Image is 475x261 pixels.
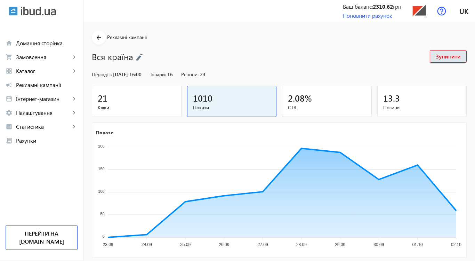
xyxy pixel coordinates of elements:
span: Рахунки [16,137,78,144]
tspan: 25.09 [180,242,191,247]
span: Період: з [92,71,112,78]
tspan: 30.09 [373,242,384,247]
mat-icon: keyboard_arrow_right [71,123,78,130]
span: Домашня сторінка [16,40,78,47]
mat-icon: keyboard_arrow_right [71,68,78,74]
mat-icon: settings [6,109,13,116]
tspan: 26.09 [219,242,229,247]
span: Позиція [383,104,461,111]
span: Налаштування [16,109,71,116]
span: Замовлення [16,54,71,61]
span: Товари: [150,71,166,78]
mat-icon: grid_view [6,68,13,74]
tspan: 200 [98,144,104,148]
span: Статистика [16,123,71,130]
h1: Вся країна [92,50,423,63]
a: Перейти на [DOMAIN_NAME] [6,225,78,250]
span: 2.08 [288,92,305,104]
img: help.svg [437,7,446,16]
tspan: 0 [103,234,105,238]
span: [DATE] 16:00 [113,71,142,78]
mat-icon: keyboard_arrow_right [71,109,78,116]
span: 21 [98,92,107,104]
mat-icon: keyboard_arrow_right [71,95,78,102]
tspan: 01.10 [412,242,423,247]
span: Каталог [16,68,71,74]
mat-icon: arrow_back [95,33,103,42]
span: Рекламні кампанії [16,81,78,88]
b: 2310.62 [373,3,393,10]
span: Інтернет-магазин [16,95,71,102]
tspan: 29.09 [335,242,345,247]
a: Поповнити рахунок [343,12,392,19]
tspan: 23.09 [103,242,113,247]
button: Зупинити [430,50,467,63]
span: uk [459,7,468,15]
mat-icon: campaign [6,81,13,88]
text: Покази [96,129,114,135]
mat-icon: analytics [6,123,13,130]
span: CTR [288,104,366,111]
tspan: 28.09 [296,242,307,247]
span: Покази [193,104,271,111]
img: 132968d0fbc2610090863634432320-5cf720f3a7.jpg [412,3,427,19]
span: % [305,92,312,104]
span: 13.3 [383,92,400,104]
tspan: 100 [98,189,104,193]
span: Кліки [98,104,176,111]
tspan: 02.10 [451,242,461,247]
tspan: 24.09 [142,242,152,247]
span: Рекламні кампанії [107,34,147,40]
mat-icon: storefront [6,95,13,102]
mat-icon: keyboard_arrow_right [71,54,78,61]
mat-icon: shopping_cart [6,54,13,61]
div: Ваш баланс: грн [343,3,401,10]
span: Зупинити [436,53,461,60]
tspan: 50 [100,212,104,216]
span: 23 [200,71,206,78]
mat-icon: receipt_long [6,137,13,144]
mat-icon: home [6,40,13,47]
img: ibud_text.svg [21,7,56,16]
span: Регіони: [181,71,199,78]
tspan: 27.09 [258,242,268,247]
tspan: 150 [98,167,104,171]
span: 1010 [193,92,212,104]
span: 16 [167,71,173,78]
img: ibud.svg [9,7,18,16]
